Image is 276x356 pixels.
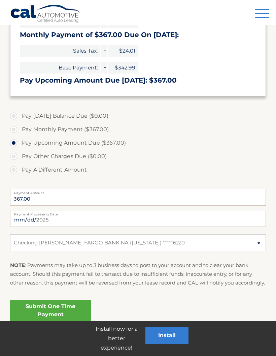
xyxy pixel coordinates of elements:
[10,261,266,288] p: : Payments may take up to 3 business days to post to your account and to clear your bank account....
[88,324,145,353] p: Install now for a better experience!
[10,300,91,321] a: Submit One Time Payment
[20,45,100,57] span: Sales Tax:
[101,45,107,57] span: +
[10,123,266,136] label: Pay Monthly Payment ($367.00)
[108,62,138,73] span: $342.99
[255,9,269,20] button: Menu
[10,262,25,268] strong: NOTE
[101,62,107,73] span: +
[20,76,256,85] h3: Pay Upcoming Amount Due [DATE]: $367.00
[20,62,100,73] span: Base Payment:
[20,31,256,39] h3: Monthly Payment of $367.00 Due On [DATE]:
[10,189,266,206] input: Payment Amount
[10,109,266,123] label: Pay [DATE] Balance Due ($0.00)
[108,45,138,57] span: $24.01
[10,136,266,150] label: Pay Upcoming Amount Due ($367.00)
[10,163,266,177] label: Pay A Different Amount
[10,4,81,24] a: Cal Automotive
[10,189,266,194] label: Payment Amount
[10,150,266,163] label: Pay Other Charges Due ($0.00)
[145,327,188,344] button: Install
[10,210,266,227] input: Payment Date
[10,210,266,215] label: Payment Processing Date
